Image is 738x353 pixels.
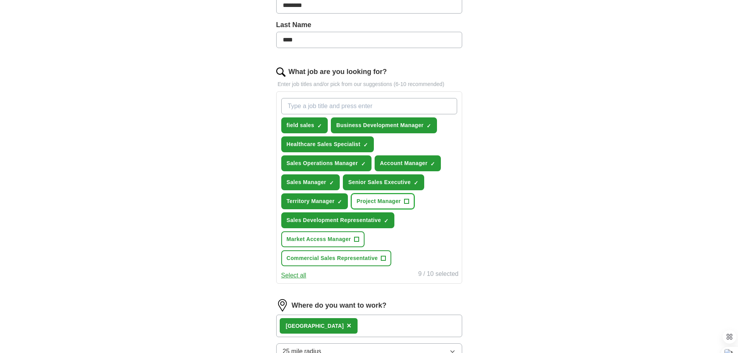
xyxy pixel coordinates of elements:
[286,322,344,330] div: [GEOGRAPHIC_DATA]
[276,299,289,312] img: location.png
[430,161,435,167] span: ✓
[287,121,315,129] span: field sales
[427,123,431,129] span: ✓
[317,123,322,129] span: ✓
[347,320,351,332] button: ×
[287,140,361,148] span: Healthcare Sales Specialist
[375,155,441,171] button: Account Manager✓
[384,218,389,224] span: ✓
[336,121,423,129] span: Business Development Manager
[287,235,351,243] span: Market Access Manager
[348,178,411,186] span: Senior Sales Executive
[281,98,457,114] input: Type a job title and press enter
[281,136,374,152] button: Healthcare Sales Specialist✓
[276,20,462,30] label: Last Name
[281,271,306,280] button: Select all
[292,300,387,311] label: Where do you want to work?
[287,216,381,224] span: Sales Development Representative
[281,250,392,266] button: Commercial Sales Representative
[351,193,414,209] button: Project Manager
[281,212,395,228] button: Sales Development Representative✓
[281,155,372,171] button: Sales Operations Manager✓
[361,161,366,167] span: ✓
[287,178,327,186] span: Sales Manager
[331,117,437,133] button: Business Development Manager✓
[276,67,286,77] img: search.png
[281,174,340,190] button: Sales Manager✓
[287,254,378,262] span: Commercial Sales Representative
[287,197,335,205] span: Territory Manager
[329,180,334,186] span: ✓
[356,197,401,205] span: Project Manager
[363,142,368,148] span: ✓
[347,321,351,330] span: ×
[418,269,458,280] div: 9 / 10 selected
[337,199,342,205] span: ✓
[414,180,418,186] span: ✓
[281,231,365,247] button: Market Access Manager
[281,117,328,133] button: field sales✓
[343,174,424,190] button: Senior Sales Executive✓
[287,159,358,167] span: Sales Operations Manager
[289,67,387,77] label: What job are you looking for?
[276,80,462,88] p: Enter job titles and/or pick from our suggestions (6-10 recommended)
[281,193,348,209] button: Territory Manager✓
[380,159,428,167] span: Account Manager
